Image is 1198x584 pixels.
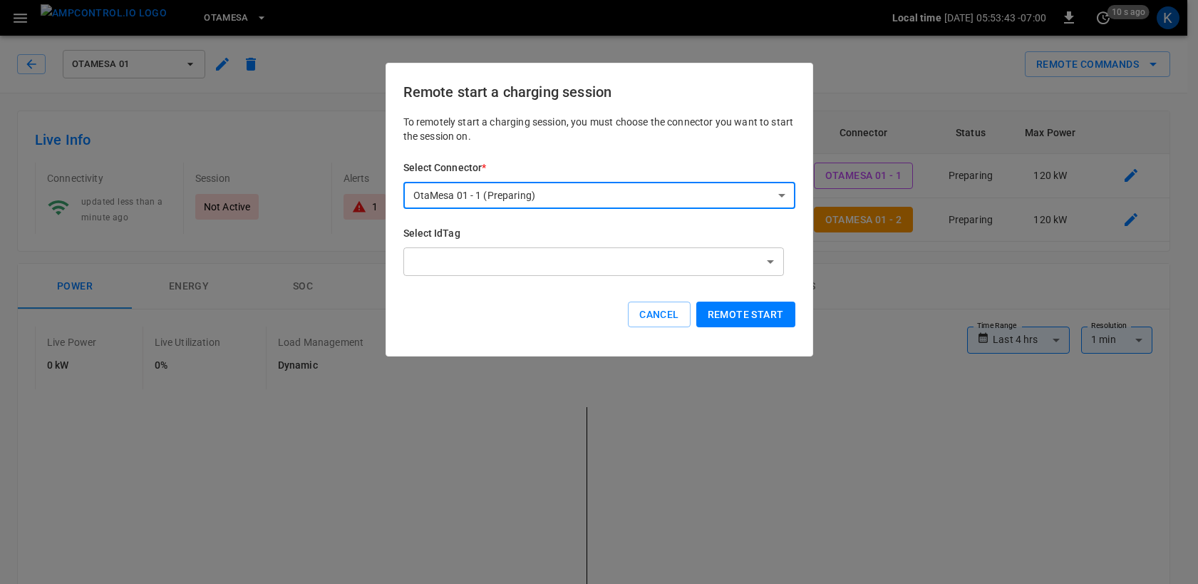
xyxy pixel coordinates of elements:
[403,81,795,103] h6: Remote start a charging session
[403,160,795,176] h6: Select Connector
[403,115,795,143] p: To remotely start a charging session, you must choose the connector you want to start the session...
[403,226,795,242] h6: Select IdTag
[628,302,690,328] button: Cancel
[696,302,795,328] button: Remote start
[403,182,795,209] div: OtaMesa 01 - 1 (Preparing)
